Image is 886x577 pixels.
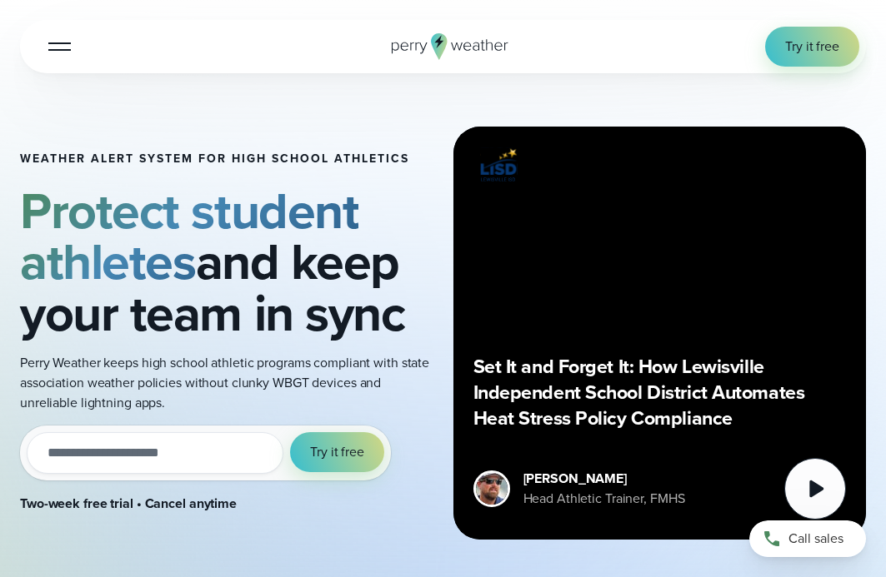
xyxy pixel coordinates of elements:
[20,152,433,166] h1: Weather Alert System for High School Athletics
[523,489,685,509] div: Head Athletic Trainer, FMHS
[20,186,433,341] h2: and keep your team in sync
[20,353,433,412] p: Perry Weather keeps high school athletic programs compliant with state association weather polici...
[20,494,237,513] strong: Two-week free trial • Cancel anytime
[788,529,843,549] span: Call sales
[20,173,358,300] strong: Protect student athletes
[749,520,866,557] a: Call sales
[523,469,685,489] div: [PERSON_NAME]
[476,473,508,505] img: cody-henschke-headshot
[310,442,364,462] span: Try it free
[473,147,523,184] img: Lewisville ISD logo
[290,432,384,472] button: Try it free
[765,27,859,67] a: Try it free
[785,37,839,57] span: Try it free
[473,354,847,431] p: Set It and Forget It: How Lewisville Independent School District Automates Heat Stress Policy Com...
